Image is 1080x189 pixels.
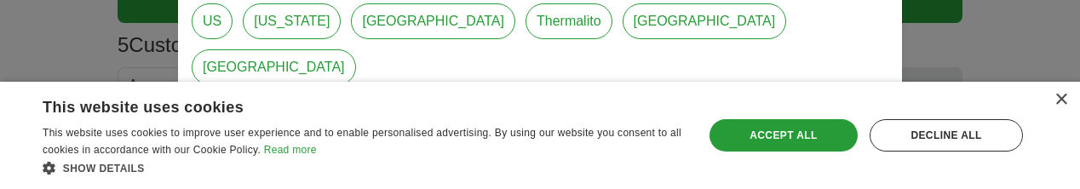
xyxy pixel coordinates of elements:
[351,3,515,39] a: [GEOGRAPHIC_DATA]
[870,119,1023,152] div: Decline all
[43,159,684,176] div: Show details
[709,119,858,152] div: Accept all
[526,3,612,39] a: Thermalito
[63,163,145,175] span: Show details
[43,127,681,156] span: This website uses cookies to improve user experience and to enable personalised advertising. By u...
[192,3,233,39] a: US
[623,3,787,39] a: [GEOGRAPHIC_DATA]
[1054,94,1067,106] div: Close
[43,92,641,117] div: This website uses cookies
[192,49,356,85] a: [GEOGRAPHIC_DATA]
[243,3,341,39] a: [US_STATE]
[264,144,317,156] a: Read more, opens a new window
